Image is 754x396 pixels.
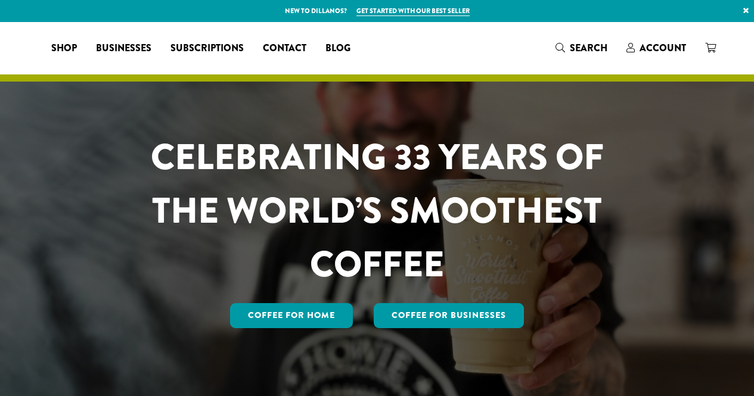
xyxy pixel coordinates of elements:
span: Account [640,41,686,55]
a: Coffee For Businesses [374,303,524,328]
span: Shop [51,41,77,56]
h1: CELEBRATING 33 YEARS OF THE WORLD’S SMOOTHEST COFFEE [116,130,639,291]
span: Search [570,41,607,55]
a: Get started with our best seller [356,6,470,16]
a: Shop [42,39,86,58]
a: Coffee for Home [230,303,353,328]
a: Search [546,38,617,58]
span: Subscriptions [170,41,244,56]
span: Contact [263,41,306,56]
span: Businesses [96,41,151,56]
span: Blog [325,41,350,56]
